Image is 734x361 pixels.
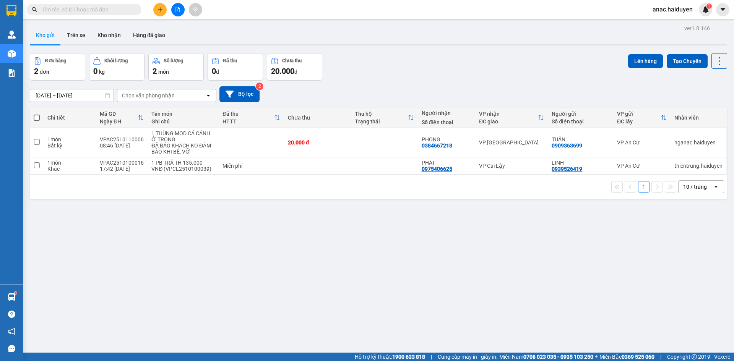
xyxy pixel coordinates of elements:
input: Tìm tên, số ĐT hoặc mã đơn [42,5,132,14]
img: solution-icon [8,69,16,77]
span: Hỗ trợ kỹ thuật: [355,353,425,361]
div: Đơn hàng [45,58,66,63]
div: Số điện thoại [422,119,471,125]
img: warehouse-icon [8,293,16,301]
span: kg [99,69,105,75]
div: Trạng thái [355,118,408,125]
div: Chi tiết [47,115,92,121]
svg: open [205,92,211,99]
span: file-add [175,7,180,12]
span: | [431,353,432,361]
div: VP An Cư [617,139,667,146]
span: món [158,69,169,75]
span: aim [193,7,198,12]
div: Người gửi [552,111,609,117]
th: Toggle SortBy [613,108,671,128]
div: VPAC2510110006 [100,136,144,142]
div: Chưa thu [288,115,347,121]
span: question-circle [8,311,15,318]
div: 1 PB TRẢ TH 135.000 VNĐ (VPCL2510100039) [151,160,215,172]
button: 1 [638,181,650,193]
div: VP [GEOGRAPHIC_DATA] [479,139,544,146]
div: 1 món [47,136,92,142]
sup: 1 [15,292,17,294]
div: ver 1.8.146 [684,24,710,32]
span: caret-down [719,6,726,13]
input: Select a date range. [30,89,114,102]
span: Miền Bắc [599,353,654,361]
div: 1 THÙNG MOD CÁ CẢNH Ở TRONG [151,130,215,142]
button: plus [153,3,167,16]
div: Bất kỳ [47,142,92,149]
span: 2 [153,66,157,76]
div: VP An Cư [617,163,667,169]
th: Toggle SortBy [475,108,548,128]
div: Khối lượng [104,58,128,63]
span: 20.000 [271,66,294,76]
div: 17:42 [DATE] [100,166,144,172]
div: Mã GD [100,111,138,117]
div: thientrung.haiduyen [674,163,723,169]
button: Tạo Chuyến [667,54,708,68]
div: ĐC giao [479,118,538,125]
span: 2 [34,66,38,76]
span: Cung cấp máy in - giấy in: [438,353,497,361]
div: 08:46 [DATE] [100,142,144,149]
img: warehouse-icon [8,31,16,39]
div: 0975406625 [422,166,452,172]
span: đ [216,69,219,75]
span: đ [294,69,297,75]
th: Toggle SortBy [351,108,418,128]
img: warehouse-icon [8,50,16,58]
img: logo-vxr [6,5,16,16]
div: Miễn phí [222,163,280,169]
div: Đã thu [223,58,237,63]
div: Số điện thoại [552,118,609,125]
span: 0 [93,66,97,76]
div: Chưa thu [282,58,302,63]
button: aim [189,3,202,16]
div: Người nhận [422,110,471,116]
button: Đã thu0đ [208,53,263,81]
div: Nhân viên [674,115,723,121]
img: icon-new-feature [702,6,709,13]
button: Bộ lọc [219,86,260,102]
div: ĐC lấy [617,118,661,125]
div: Tên món [151,111,215,117]
button: Lên hàng [628,54,663,68]
span: notification [8,328,15,335]
div: Chọn văn phòng nhận [122,92,175,99]
div: Ngày ĐH [100,118,138,125]
strong: 1900 633 818 [392,354,425,360]
div: VP nhận [479,111,538,117]
div: VP gửi [617,111,661,117]
button: Kho gửi [30,26,61,44]
span: đơn [40,69,49,75]
button: Trên xe [61,26,91,44]
div: Ghi chú [151,118,215,125]
div: Đã thu [222,111,274,117]
div: TUẤN [552,136,609,142]
button: Chưa thu20.000đ [267,53,322,81]
sup: 1 [706,3,712,9]
span: copyright [692,354,697,359]
svg: open [713,184,719,190]
strong: 0369 525 060 [622,354,654,360]
span: message [8,345,15,352]
button: Đơn hàng2đơn [30,53,85,81]
span: 0 [212,66,216,76]
div: PHÁT [422,160,471,166]
div: 0939526419 [552,166,582,172]
div: HTTT [222,118,274,125]
div: Số lượng [164,58,183,63]
div: Khác [47,166,92,172]
div: 0384667218 [422,142,452,149]
div: 1 món [47,160,92,166]
div: 20.000 đ [288,139,347,146]
sup: 2 [256,83,263,90]
div: 10 / trang [683,183,707,191]
div: VPAC2510100016 [100,160,144,166]
button: Hàng đã giao [127,26,171,44]
div: Thu hộ [355,111,408,117]
div: ĐÃ BÁO KHÁCH KO ĐẢM BẢO KHI BỄ, VỠ [151,142,215,155]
